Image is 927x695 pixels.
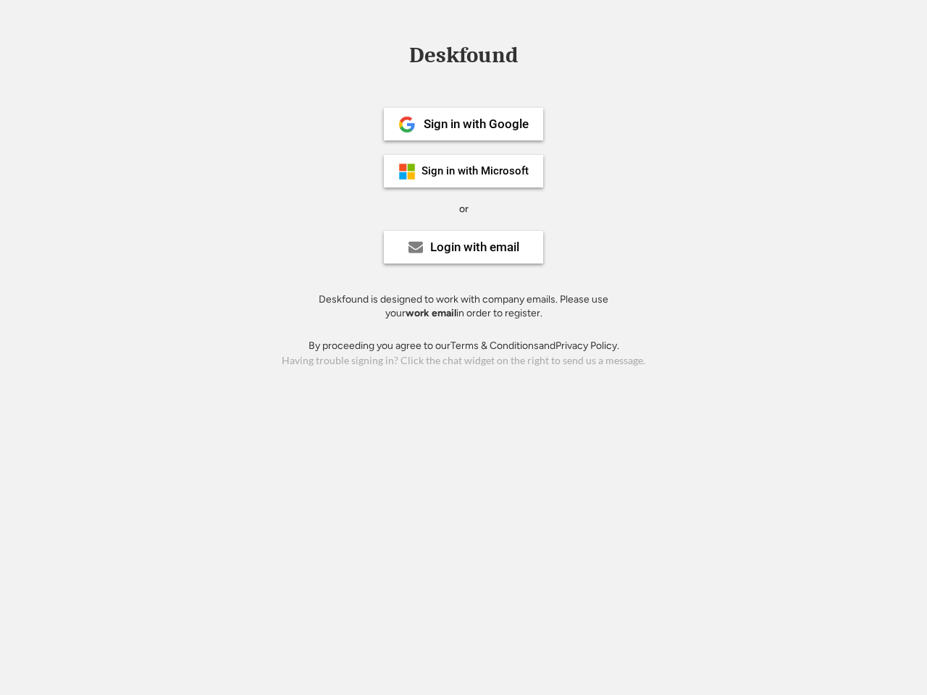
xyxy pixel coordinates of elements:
img: 1024px-Google__G__Logo.svg.png [398,116,416,133]
div: Deskfound [402,44,525,67]
img: ms-symbollockup_mssymbol_19.png [398,163,416,180]
div: By proceeding you agree to our and [309,339,619,353]
strong: work email [406,307,456,319]
a: Privacy Policy. [555,340,619,352]
div: Deskfound is designed to work with company emails. Please use your in order to register. [301,292,626,321]
div: Sign in with Google [424,118,529,130]
div: or [459,202,469,216]
div: Login with email [430,241,519,253]
div: Sign in with Microsoft [421,166,529,177]
a: Terms & Conditions [450,340,539,352]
